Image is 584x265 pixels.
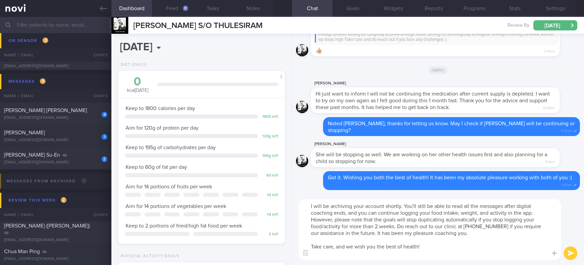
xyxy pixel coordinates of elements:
div: 1800 left [261,114,278,120]
div: Review this week [7,196,68,205]
span: [DATE] [428,66,448,74]
span: 2 [61,197,67,203]
div: Physical Activity Goals [118,254,179,259]
span: 10:08am [543,104,555,110]
div: 8 [183,5,188,11]
div: 60 left [261,173,278,178]
span: 3 [40,78,46,84]
span: Aim for 120g of protein per day [126,125,198,131]
span: Hi just want to inform I will not be continuing the medication after current supply is depleted. ... [316,91,550,110]
span: [PERSON_NAME] [4,130,45,135]
span: She will be stopping as well. We are working on her other health issues first and also planning f... [316,152,547,164]
span: Aim for 14 portions of fruits per week [126,184,212,189]
span: 👍🏼 [316,48,322,53]
div: [EMAIL_ADDRESS][DOMAIN_NAME] [4,115,107,121]
div: [EMAIL_ADDRESS][DOMAIN_NAME] [4,64,107,69]
div: 14 left [261,193,278,198]
span: Review By [507,23,529,29]
div: [PERSON_NAME] [311,140,580,148]
span: 11:08am [561,127,572,133]
div: 1 [102,134,107,140]
div: 2 left [261,232,278,237]
span: [PERSON_NAME] [PERSON_NAME] [4,108,87,113]
div: [EMAIL_ADDRESS][DOMAIN_NAME] [4,138,107,143]
div: [PERSON_NAME] [311,79,580,87]
div: Chats [84,208,111,221]
span: Keep to 1800 calories per day [126,106,195,111]
div: 195 g left [261,154,278,159]
div: Messages [7,77,47,86]
button: [DATE] [533,20,577,30]
div: 0 [125,76,150,88]
div: [EMAIL_ADDRESS][DOMAIN_NAME] [4,238,107,243]
span: [PERSON_NAME] S/O THULESIRAM [133,22,263,30]
span: Got it. Wishing you both the best of health! It has been my absolute pleasure working with both o... [328,175,572,180]
span: Keep to 60g of fat per day [126,164,187,170]
div: kcal [DATE] [125,76,150,94]
span: 11:13am [545,158,555,164]
span: Chua Man Ping [4,249,40,254]
span: 0 [81,178,87,184]
div: 4 [102,112,107,117]
span: Keep to 195g of carbohydrates per day [126,145,216,150]
div: Diet (Daily) [118,62,147,68]
span: [PERSON_NAME] [PERSON_NAME] [4,30,87,36]
div: [EMAIL_ADDRESS][DOMAIN_NAME] [4,257,107,262]
span: 2:45pm [544,47,555,54]
div: [EMAIL_ADDRESS][DOMAIN_NAME] [4,160,107,165]
span: 11:19am [562,181,572,187]
span: Noted [PERSON_NAME], thanks for letting us know. May I check if [PERSON_NAME] will be continuing ... [328,121,575,133]
span: [PERSON_NAME] Su-En [4,152,60,158]
span: Koh Quee Boon ([PERSON_NAME]) [4,49,86,55]
span: Keep to 2 portions of fried/high fat food per week [126,223,242,229]
div: 2 [102,156,107,162]
div: Chats [84,89,111,103]
div: Messages from Archived [5,177,88,186]
span: [PERSON_NAME] ([PERSON_NAME]) [4,223,90,229]
div: 120 g left [261,134,278,139]
div: 14 left [261,212,278,217]
div: [EMAIL_ADDRESS][DOMAIN_NAME] [4,38,107,43]
span: Aim for 14 portions of vegetables per week [126,204,226,209]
